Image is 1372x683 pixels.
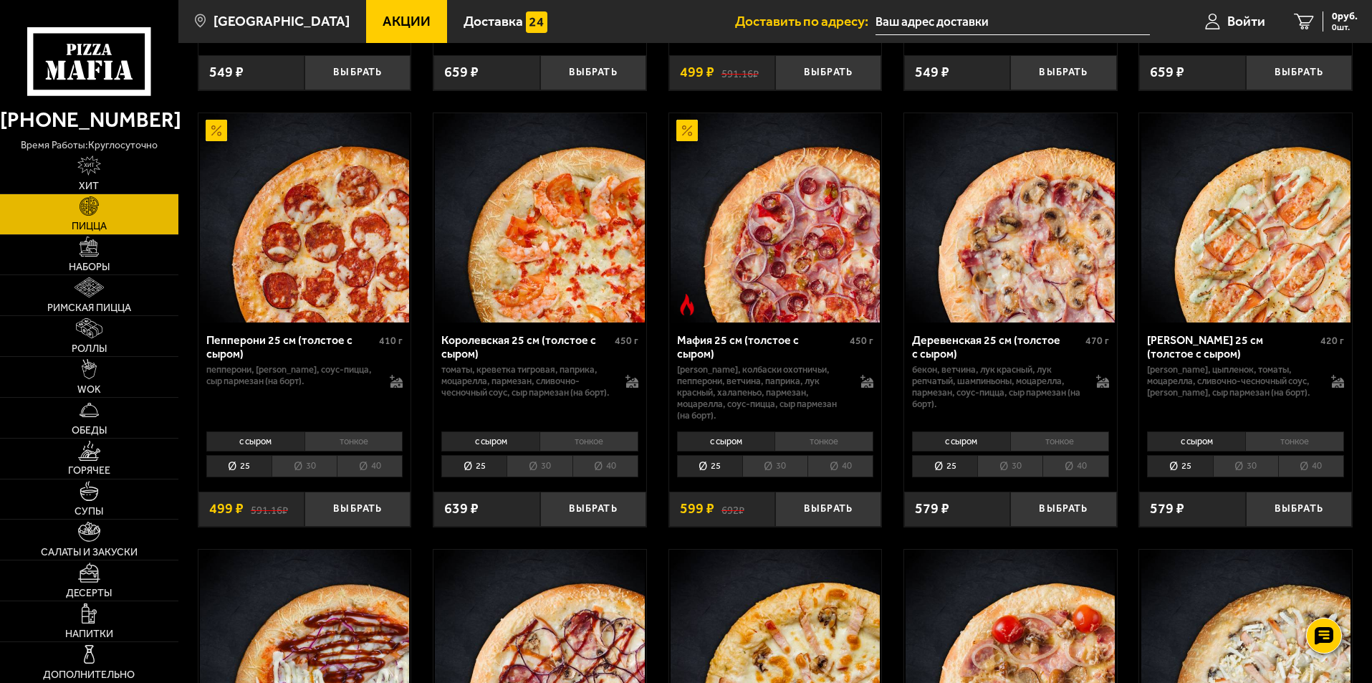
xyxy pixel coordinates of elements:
s: 692 ₽ [721,502,744,516]
span: 659 ₽ [1150,65,1184,80]
button: Выбрать [775,55,881,90]
li: 30 [1213,455,1278,477]
span: 499 ₽ [209,502,244,516]
li: с сыром [206,431,304,452]
li: 40 [337,455,403,477]
a: Деревенская 25 см (толстое с сыром) [904,113,1117,323]
img: Акционный [206,120,227,141]
span: 599 ₽ [680,502,714,516]
span: Напитки [65,629,113,639]
div: Деревенская 25 см (толстое с сыром) [912,333,1082,360]
span: 0 руб. [1332,11,1358,22]
span: 450 г [615,335,638,347]
a: АкционныйПепперони 25 см (толстое с сыром) [198,113,411,323]
a: Королевская 25 см (толстое с сыром) [433,113,646,323]
div: [PERSON_NAME] 25 см (толстое с сыром) [1147,333,1317,360]
li: 40 [572,455,638,477]
span: 549 ₽ [209,65,244,80]
span: 410 г [379,335,403,347]
button: Выбрать [1246,492,1352,527]
span: Войти [1227,14,1265,28]
span: 499 ₽ [680,65,714,80]
span: 549 ₽ [915,65,949,80]
span: 659 ₽ [444,65,479,80]
li: тонкое [774,431,873,452]
img: Акционный [676,120,698,141]
li: 30 [977,455,1042,477]
button: Выбрать [1010,55,1116,90]
li: 40 [1278,455,1344,477]
a: Чикен Ранч 25 см (толстое с сыром) [1139,113,1352,323]
s: 591.16 ₽ [251,502,288,516]
span: Наборы [69,262,110,272]
button: Выбрать [540,55,646,90]
li: 25 [1147,455,1212,477]
input: Ваш адрес доставки [876,9,1150,35]
div: Мафия 25 см (толстое с сыром) [677,333,847,360]
p: [PERSON_NAME], колбаски охотничьи, пепперони, ветчина, паприка, лук красный, халапеньо, пармезан,... [677,364,847,421]
span: Римская пицца [47,303,131,313]
li: 40 [1042,455,1108,477]
span: Пицца [72,221,107,231]
span: WOK [77,385,101,395]
li: 30 [272,455,337,477]
li: тонкое [304,431,403,452]
span: 420 г [1320,335,1344,347]
span: Супы [75,507,103,517]
span: 470 г [1085,335,1109,347]
button: Выбрать [304,492,411,527]
div: Пепперони 25 см (толстое с сыром) [206,333,376,360]
button: Выбрать [1010,492,1116,527]
span: 579 ₽ [915,502,949,516]
li: тонкое [539,431,638,452]
li: с сыром [1147,431,1245,452]
li: с сыром [912,431,1010,452]
p: пепперони, [PERSON_NAME], соус-пицца, сыр пармезан (на борт). [206,364,376,387]
img: Деревенская 25 см (толстое с сыром) [906,113,1115,323]
li: 25 [677,455,742,477]
li: 30 [507,455,572,477]
a: АкционныйОстрое блюдоМафия 25 см (толстое с сыром) [669,113,882,323]
img: Пепперони 25 см (толстое с сыром) [200,113,409,323]
li: 30 [742,455,807,477]
s: 591.16 ₽ [721,65,759,80]
button: Выбрать [1246,55,1352,90]
span: Десерты [66,588,112,598]
p: томаты, креветка тигровая, паприка, моцарелла, пармезан, сливочно-чесночный соус, сыр пармезан (н... [441,364,611,398]
li: с сыром [677,431,775,452]
span: Доставить по адресу: [735,14,876,28]
span: Акции [383,14,431,28]
li: 25 [441,455,507,477]
span: 0 шт. [1332,23,1358,32]
img: Чикен Ранч 25 см (толстое с сыром) [1141,113,1351,323]
img: 15daf4d41897b9f0e9f617042186c801.svg [526,11,547,33]
p: бекон, ветчина, лук красный, лук репчатый, шампиньоны, моцарелла, пармезан, соус-пицца, сыр парме... [912,364,1082,410]
span: Доставка [464,14,523,28]
li: 25 [206,455,272,477]
span: Обеды [72,426,107,436]
span: 450 г [850,335,873,347]
span: Хит [79,181,99,191]
button: Выбрать [540,492,646,527]
img: Мафия 25 см (толстое с сыром) [671,113,880,323]
li: 25 [912,455,977,477]
span: Салаты и закуски [41,548,138,558]
button: Выбрать [775,492,881,527]
button: Выбрать [304,55,411,90]
span: Горячее [68,466,110,476]
span: 639 ₽ [444,502,479,516]
li: тонкое [1010,431,1109,452]
span: 579 ₽ [1150,502,1184,516]
li: 40 [807,455,873,477]
li: с сыром [441,431,539,452]
img: Острое блюдо [676,294,698,315]
img: Королевская 25 см (толстое с сыром) [435,113,644,323]
span: [GEOGRAPHIC_DATA] [214,14,350,28]
li: тонкое [1245,431,1344,452]
span: Дополнительно [43,670,135,680]
p: [PERSON_NAME], цыпленок, томаты, моцарелла, сливочно-чесночный соус, [PERSON_NAME], сыр пармезан ... [1147,364,1317,398]
div: Королевская 25 см (толстое с сыром) [441,333,611,360]
span: Роллы [72,344,107,354]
